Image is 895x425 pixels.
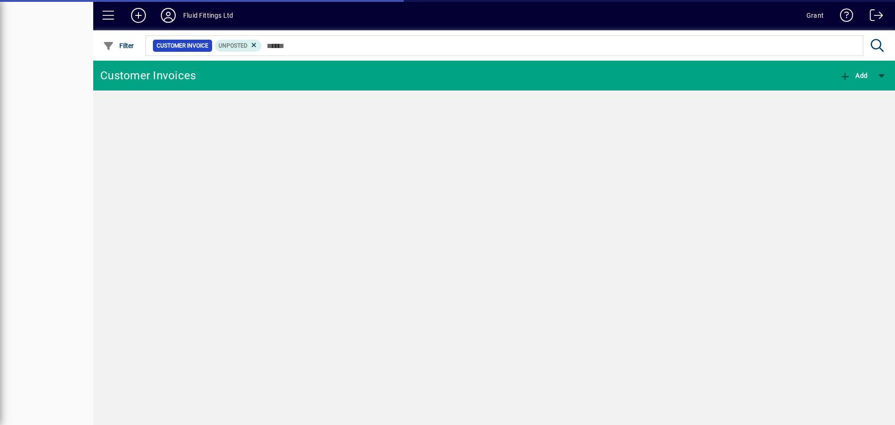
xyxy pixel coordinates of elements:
[101,37,137,54] button: Filter
[219,42,248,49] span: Unposted
[833,2,854,32] a: Knowledge Base
[837,67,870,84] button: Add
[215,40,262,52] mat-chip: Customer Invoice Status: Unposted
[806,8,824,23] div: Grant
[100,68,196,83] div: Customer Invoices
[840,72,867,79] span: Add
[863,2,883,32] a: Logout
[124,7,153,24] button: Add
[157,41,208,50] span: Customer Invoice
[153,7,183,24] button: Profile
[103,42,134,49] span: Filter
[183,8,233,23] div: Fluid Fittings Ltd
